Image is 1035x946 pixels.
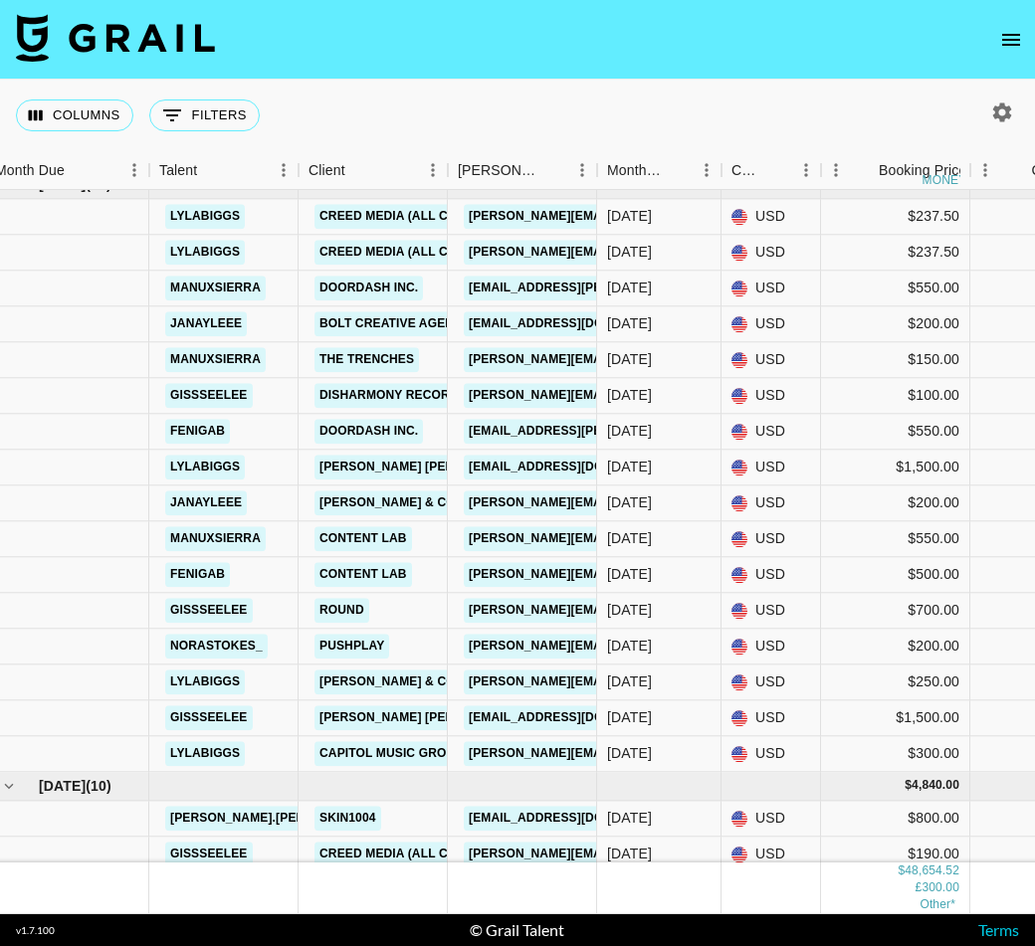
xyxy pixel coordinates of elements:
div: USD [722,306,821,342]
a: [EMAIL_ADDRESS][DOMAIN_NAME] [464,455,687,479]
div: Aug '25 [607,314,652,334]
div: [PERSON_NAME] [458,151,539,190]
div: Currency [731,151,763,190]
button: Sort [851,156,879,184]
a: Content Lab [314,562,412,587]
div: Aug '25 [607,529,652,549]
a: [PERSON_NAME][EMAIL_ADDRESS][PERSON_NAME][DOMAIN_NAME] [464,383,891,408]
div: USD [722,736,821,772]
div: money [923,174,967,186]
div: Sep '25 [607,809,652,829]
div: Aug '25 [607,601,652,621]
a: [PERSON_NAME] & Co LLC [314,669,488,694]
button: Sort [65,156,93,184]
div: USD [722,837,821,872]
a: lylabiggs [165,204,245,229]
div: $550.00 [821,414,970,450]
a: manuxsierra [165,347,266,372]
div: $250.00 [821,664,970,700]
a: gissseelee [165,598,253,623]
div: Booker [448,151,597,190]
a: [PERSON_NAME][EMAIL_ADDRESS][DOMAIN_NAME] [464,526,788,551]
button: Menu [567,155,597,185]
div: Aug '25 [607,350,652,370]
a: [PERSON_NAME][EMAIL_ADDRESS][DOMAIN_NAME] [464,347,788,372]
a: norastokes_ [165,634,268,659]
div: Currency [722,151,821,190]
div: Aug '25 [607,422,652,442]
div: $200.00 [821,485,970,521]
button: Sort [197,156,225,184]
div: v 1.7.100 [16,924,55,937]
button: Menu [791,155,821,185]
a: Creed Media (All Campaigns) [314,240,521,265]
a: [PERSON_NAME][EMAIL_ADDRESS][DOMAIN_NAME] [464,598,788,623]
div: 4,840.00 [912,778,959,795]
div: USD [722,342,821,378]
a: fenigab [165,562,230,587]
div: Aug '25 [607,207,652,227]
div: $200.00 [821,629,970,664]
div: $200.00 [821,306,970,342]
div: Talent [149,151,299,190]
div: USD [722,664,821,700]
a: [PERSON_NAME][EMAIL_ADDRESS][DOMAIN_NAME] [464,842,788,866]
a: janayleee [165,490,247,515]
div: USD [722,235,821,271]
div: USD [722,414,821,450]
div: 300.00 [922,879,959,896]
div: Talent [159,151,197,190]
button: Menu [119,155,149,185]
button: Sort [539,156,567,184]
a: SKIN1004 [314,806,381,831]
a: [PERSON_NAME] & Co LLC [314,490,488,515]
div: USD [722,199,821,235]
div: Aug '25 [607,565,652,585]
a: Creed Media (All Campaigns) [314,204,521,229]
div: $190.00 [821,837,970,872]
div: $ [905,176,912,193]
div: $700.00 [821,593,970,629]
div: Aug '25 [607,279,652,298]
div: Aug '25 [607,458,652,477]
a: lylabiggs [165,240,245,265]
div: USD [722,521,821,557]
button: open drawer [991,20,1031,60]
a: lylabiggs [165,669,245,694]
a: [EMAIL_ADDRESS][DOMAIN_NAME] [464,806,687,831]
div: USD [722,700,821,736]
div: Aug '25 [607,243,652,263]
div: Aug '25 [607,637,652,657]
div: Client [299,151,448,190]
button: Show filters [149,99,260,131]
div: $300.00 [821,736,970,772]
button: Sort [763,156,791,184]
button: Sort [345,156,373,184]
a: lylabiggs [165,455,245,479]
a: PushPlay [314,634,389,659]
a: [PERSON_NAME][EMAIL_ADDRESS][PERSON_NAME][DOMAIN_NAME] [464,669,891,694]
a: [PERSON_NAME] [PERSON_NAME] PR [314,705,552,730]
a: Disharmony Records [314,383,472,408]
div: Booking Price [879,151,966,190]
div: Sep '25 [607,845,652,864]
a: Creed Media (All Campaigns) [314,842,521,866]
div: Aug '25 [607,672,652,692]
button: Sort [664,156,692,184]
a: DoorDash Inc. [314,419,423,444]
a: gissseelee [165,842,253,866]
button: Menu [821,155,851,185]
div: $550.00 [821,521,970,557]
div: USD [722,629,821,664]
div: USD [722,801,821,837]
div: USD [722,450,821,485]
a: Round [314,598,369,623]
a: manuxsierra [165,276,266,300]
img: Grail Talent [16,14,215,62]
a: fenigab [165,419,230,444]
div: Client [309,151,345,190]
div: USD [722,593,821,629]
a: lylabiggs [165,741,245,766]
span: [DATE] [39,174,86,194]
div: USD [722,557,821,593]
